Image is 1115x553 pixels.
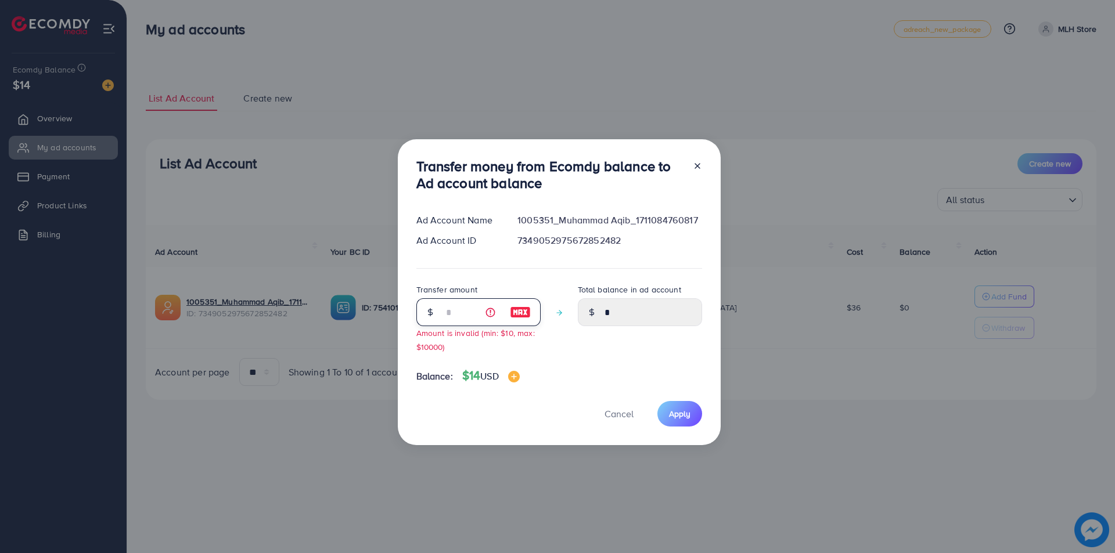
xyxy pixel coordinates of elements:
[605,407,634,420] span: Cancel
[508,371,520,382] img: image
[578,284,681,295] label: Total balance in ad account
[462,368,520,383] h4: $14
[480,370,498,382] span: USD
[407,234,509,247] div: Ad Account ID
[508,214,711,227] div: 1005351_Muhammad Aqib_1711084760817
[416,284,477,295] label: Transfer amount
[590,401,648,426] button: Cancel
[508,234,711,247] div: 7349052975672852482
[416,327,535,352] small: Amount is invalid (min: $10, max: $10000)
[407,214,509,227] div: Ad Account Name
[416,158,684,191] h3: Transfer money from Ecomdy balance to Ad account balance
[669,408,690,420] span: Apply
[657,401,702,426] button: Apply
[416,370,453,383] span: Balance:
[510,305,531,319] img: image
